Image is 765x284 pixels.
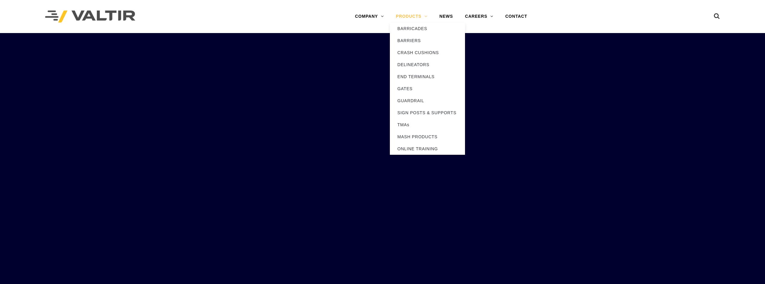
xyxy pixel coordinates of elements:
[390,83,465,95] a: GATES
[390,59,465,71] a: DELINEATORS
[390,95,465,107] a: GUARDRAIL
[390,11,433,23] a: PRODUCTS
[45,11,135,23] img: Valtir
[349,11,390,23] a: COMPANY
[390,71,465,83] a: END TERMINALS
[459,11,499,23] a: CAREERS
[390,23,465,35] a: BARRICADES
[499,11,533,23] a: CONTACT
[390,143,465,155] a: ONLINE TRAINING
[433,11,459,23] a: NEWS
[390,47,465,59] a: CRASH CUSHIONS
[390,35,465,47] a: BARRIERS
[390,119,465,131] a: TMAs
[390,131,465,143] a: MASH PRODUCTS
[390,107,465,119] a: SIGN POSTS & SUPPORTS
